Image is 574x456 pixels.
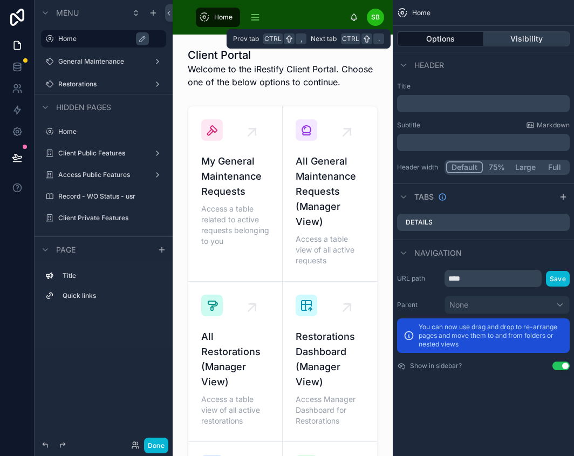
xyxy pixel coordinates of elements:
[263,33,283,44] span: Ctrl
[397,95,570,112] div: scrollable content
[311,35,337,43] span: Next tab
[397,82,570,91] label: Title
[144,438,168,453] button: Done
[58,192,164,201] label: Record - WO Status - usr
[58,80,149,89] label: Restorations
[414,192,434,202] span: Tabs
[35,262,173,315] div: scrollable content
[510,161,541,173] button: Large
[56,244,76,255] span: Page
[414,248,462,258] span: Navigation
[374,35,383,43] span: .
[414,60,444,71] span: Header
[483,161,510,173] button: 75%
[546,271,570,287] button: Save
[397,121,420,130] label: Subtitle
[58,171,149,179] label: Access Public Features
[537,121,570,130] span: Markdown
[214,13,233,22] span: Home
[58,57,149,66] label: General Maintenance
[63,291,162,300] label: Quick links
[484,31,570,46] button: Visibility
[233,35,259,43] span: Prev tab
[445,296,570,314] button: None
[397,274,440,283] label: URL path
[190,5,350,29] div: scrollable content
[412,9,430,17] span: Home
[297,35,305,43] span: ,
[196,8,240,27] a: Home
[397,31,484,46] button: Options
[56,102,111,113] span: Hidden pages
[449,300,468,310] span: None
[63,271,162,280] label: Title
[56,8,79,18] span: Menu
[526,121,570,130] a: Markdown
[181,17,182,18] img: App logo
[371,13,380,22] span: SB
[58,149,149,158] label: Client Public Features
[341,33,360,44] span: Ctrl
[58,35,160,43] label: Home
[397,301,440,309] label: Parent
[419,323,563,349] p: You can now use drag and drop to re-arrange pages and move them to and from folders or nested views
[397,163,440,172] label: Header width
[406,218,433,227] label: Details
[397,134,570,151] div: scrollable content
[541,161,568,173] button: Full
[446,161,483,173] button: Default
[410,362,462,370] label: Show in sidebar?
[58,214,164,222] label: Client Private Features
[58,127,164,136] label: Home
